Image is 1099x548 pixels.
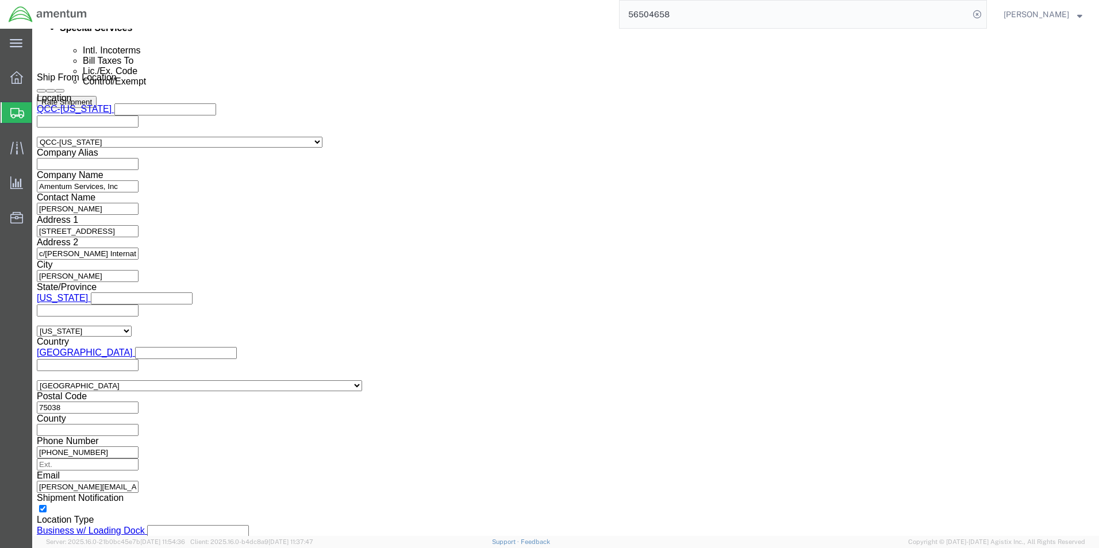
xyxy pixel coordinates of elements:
img: logo [8,6,87,23]
span: Copyright © [DATE]-[DATE] Agistix Inc., All Rights Reserved [908,537,1085,547]
span: Client: 2025.16.0-b4dc8a9 [190,538,313,545]
a: Support [492,538,521,545]
iframe: FS Legacy Container [32,29,1099,536]
span: Claudia Fernandez [1004,8,1069,21]
a: Feedback [521,538,550,545]
button: [PERSON_NAME] [1003,7,1083,21]
span: [DATE] 11:54:36 [140,538,185,545]
input: Search for shipment number, reference number [620,1,969,28]
span: [DATE] 11:37:47 [268,538,313,545]
span: Server: 2025.16.0-21b0bc45e7b [46,538,185,545]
